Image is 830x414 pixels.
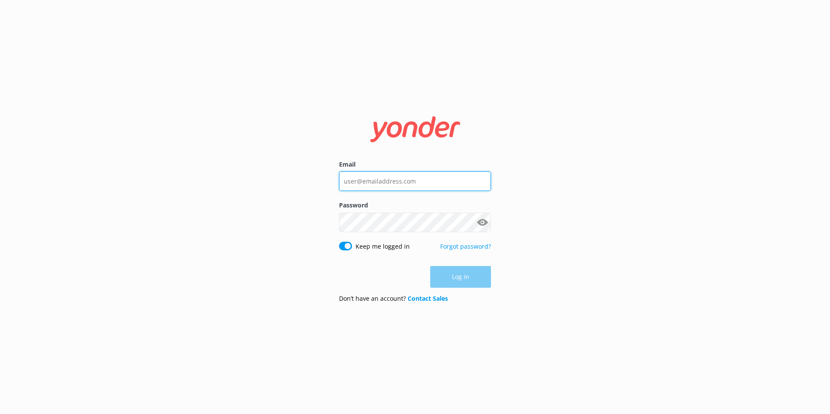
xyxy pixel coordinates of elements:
[339,294,448,303] p: Don’t have an account?
[408,294,448,302] a: Contact Sales
[356,242,410,251] label: Keep me logged in
[339,200,491,210] label: Password
[474,214,491,231] button: Show password
[339,171,491,191] input: user@emailaddress.com
[440,242,491,250] a: Forgot password?
[339,160,491,169] label: Email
